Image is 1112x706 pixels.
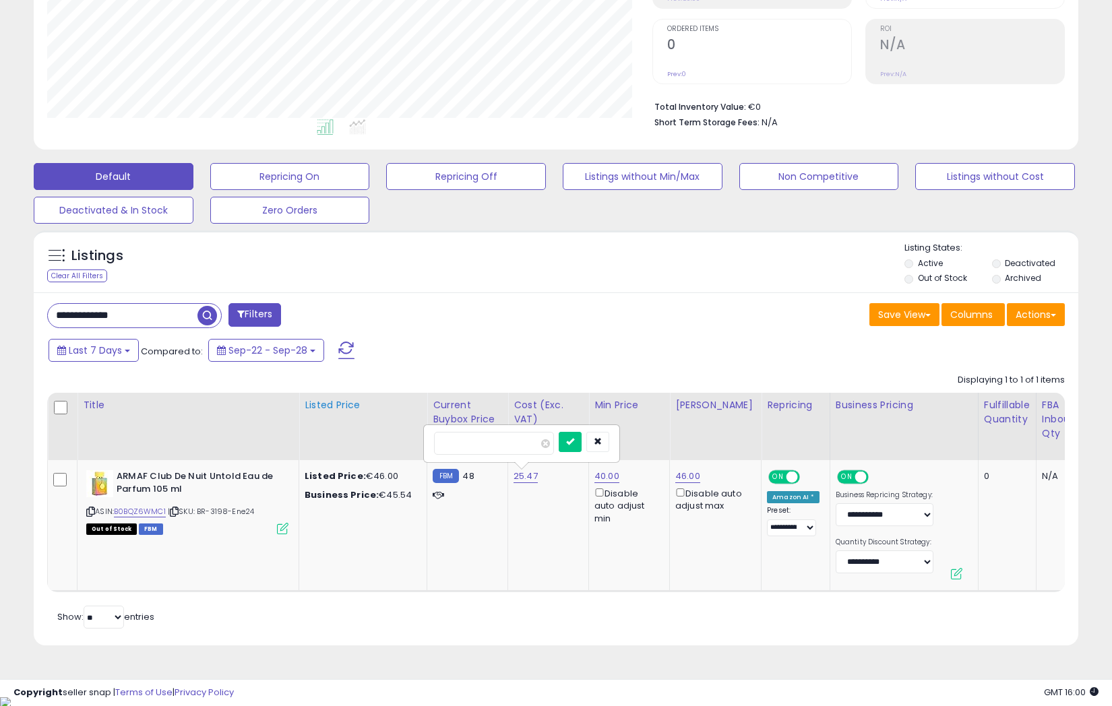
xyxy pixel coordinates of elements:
span: Columns [950,308,993,321]
button: Deactivated & In Stock [34,197,193,224]
b: ARMAF Club De Nuit Untold Eau de Parfum 105 ml [117,470,280,499]
div: €45.54 [305,489,416,501]
span: All listings that are currently out of stock and unavailable for purchase on Amazon [86,523,137,535]
button: Columns [941,303,1005,326]
button: Sep-22 - Sep-28 [208,339,324,362]
h2: N/A [880,37,1064,55]
button: Repricing Off [386,163,546,190]
span: Sep-22 - Sep-28 [228,344,307,357]
div: Preset: [767,506,820,536]
span: Show: entries [57,610,154,623]
div: Min Price [594,398,664,412]
div: Fulfillable Quantity [984,398,1030,426]
span: OFF [866,472,888,483]
button: Non Competitive [739,163,899,190]
button: Default [34,163,193,190]
div: Title [83,398,293,412]
span: | SKU: BR-3198-Ene24 [168,506,254,517]
button: Listings without Min/Max [563,163,722,190]
small: Prev: N/A [880,70,906,78]
label: Deactivated [1005,257,1055,269]
button: Last 7 Days [49,339,139,362]
img: 4131rMOecfL._SL40_.jpg [86,470,113,497]
div: [PERSON_NAME] [675,398,755,412]
label: Out of Stock [918,272,967,284]
div: N/A [1042,470,1078,482]
span: Last 7 Days [69,344,122,357]
div: Disable auto adjust min [594,486,659,525]
div: Listed Price [305,398,421,412]
li: €0 [654,98,1055,114]
b: Total Inventory Value: [654,101,746,113]
label: Archived [1005,272,1041,284]
span: 2025-10-6 16:00 GMT [1044,686,1099,699]
p: Listing States: [904,242,1078,255]
label: Quantity Discount Strategy: [836,538,933,547]
div: seller snap | | [13,686,234,699]
div: FBA inbound Qty [1042,398,1082,441]
button: Save View [869,303,939,326]
h2: 0 [667,37,851,55]
div: Cost (Exc. VAT) [514,398,583,426]
strong: Copyright [13,686,63,699]
small: Prev: 0 [667,70,686,78]
button: Repricing On [210,163,370,190]
div: Repricing [767,398,824,412]
small: FBM [433,469,459,483]
a: B0BQZ6WMC1 [114,506,166,517]
span: N/A [762,116,778,129]
a: 25.47 [514,470,538,483]
label: Business Repricing Strategy: [836,490,933,500]
b: Business Price: [305,488,379,501]
h5: Listings [71,247,123,265]
span: FBM [139,523,163,535]
span: ROI [880,26,1064,33]
div: 0 [984,470,1026,482]
div: Clear All Filters [47,269,107,282]
div: €46.00 [305,470,416,482]
div: Disable auto adjust max [675,486,751,512]
div: Current Buybox Price [433,398,502,426]
button: Filters [228,303,281,327]
span: ON [770,472,786,483]
button: Zero Orders [210,197,370,224]
a: 40.00 [594,470,619,483]
span: 48 [462,470,474,482]
a: 46.00 [675,470,700,483]
a: Privacy Policy [175,686,234,699]
span: ON [838,472,855,483]
div: Displaying 1 to 1 of 1 items [958,374,1065,387]
button: Actions [1007,303,1065,326]
label: Active [918,257,943,269]
button: Listings without Cost [915,163,1075,190]
b: Short Term Storage Fees: [654,117,760,128]
span: Ordered Items [667,26,851,33]
div: Amazon AI * [767,491,820,503]
b: Listed Price: [305,470,366,482]
div: ASIN: [86,470,288,533]
div: Business Pricing [836,398,972,412]
span: Compared to: [141,345,203,358]
span: OFF [798,472,820,483]
a: Terms of Use [115,686,173,699]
